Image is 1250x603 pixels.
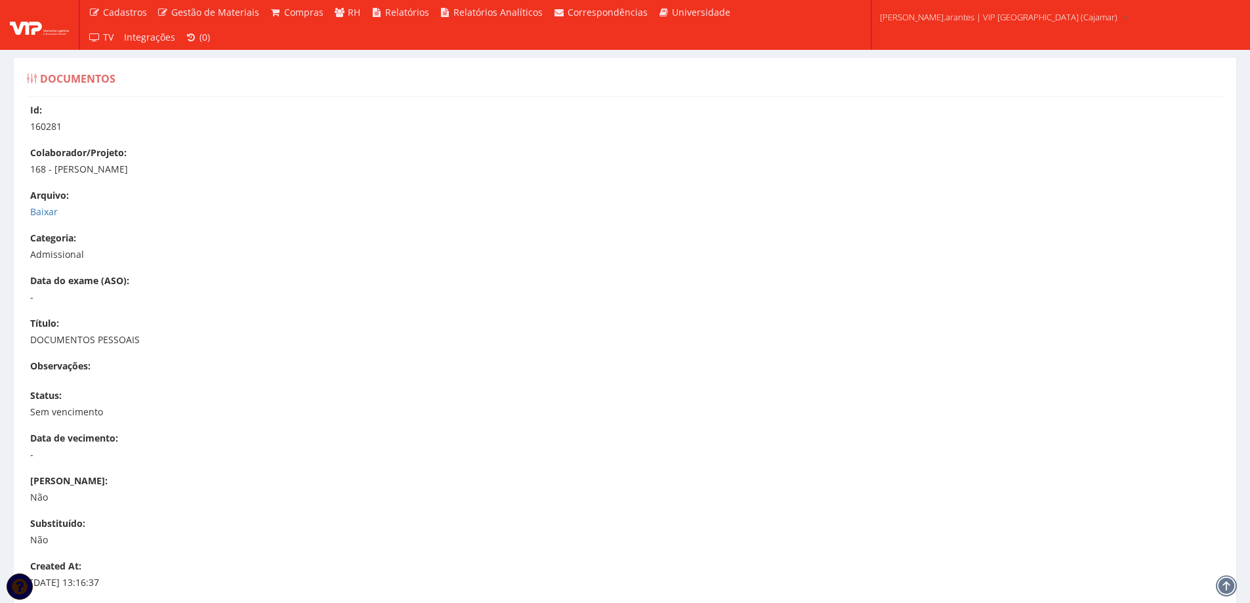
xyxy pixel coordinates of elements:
label: Substituído: [30,517,85,530]
span: RH [348,6,360,18]
label: Created At: [30,560,81,573]
label: Colaborador/Projeto: [30,146,127,159]
p: Não [30,533,1233,547]
span: [PERSON_NAME].arantes | VIP [GEOGRAPHIC_DATA] (Cajamar) [880,10,1117,24]
label: Data do exame (ASO): [30,274,129,287]
p: DOCUMENTOS PESSOAIS [30,333,1233,346]
p: Sem vencimento [30,405,1233,419]
p: 160281 [30,120,1233,133]
p: - [30,291,1233,304]
span: Compras [284,6,323,18]
span: Documentos [40,72,115,86]
a: Baixar [30,205,58,218]
span: (0) [199,31,210,43]
p: Admissional [30,248,1233,261]
p: 168 - [PERSON_NAME] [30,163,1233,176]
label: Id: [30,104,42,117]
p: [DATE] 13:16:37 [30,576,1233,589]
label: Data de vecimento: [30,432,118,445]
label: Status: [30,389,62,402]
span: Relatórios [385,6,429,18]
label: Categoria: [30,232,76,245]
img: logo [10,15,69,35]
span: Relatórios Analíticos [453,6,543,18]
span: Cadastros [103,6,147,18]
label: [PERSON_NAME]: [30,474,108,488]
span: TV [103,31,114,43]
a: Integrações [119,25,180,50]
span: Universidade [672,6,730,18]
label: Observações: [30,360,91,373]
label: Título: [30,317,59,330]
a: (0) [180,25,216,50]
p: - [30,448,1233,461]
p: Não [30,491,1233,504]
span: Integrações [124,31,175,43]
span: Gestão de Materiais [171,6,259,18]
label: Arquivo: [30,189,69,202]
a: TV [83,25,119,50]
span: Correspondências [568,6,648,18]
